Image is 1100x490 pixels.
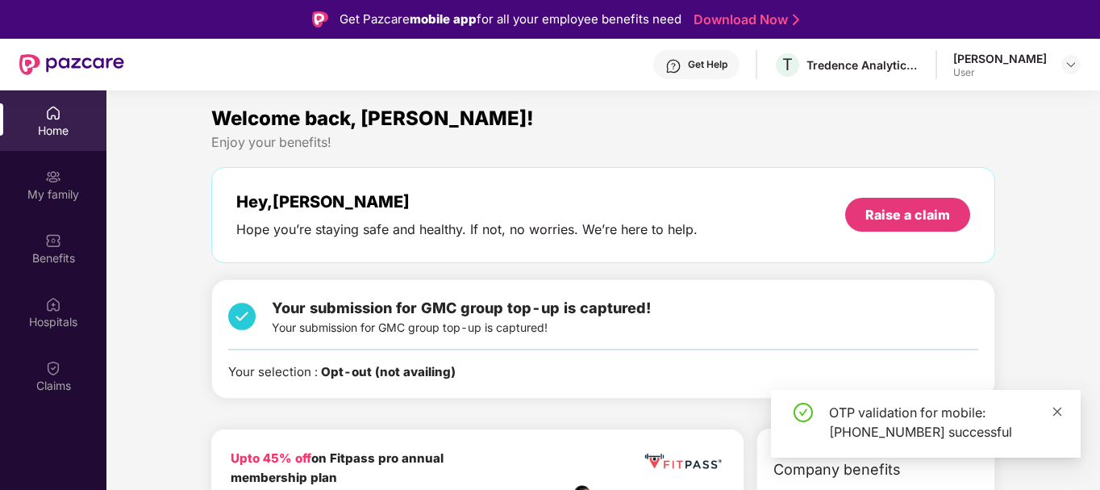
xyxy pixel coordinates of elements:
[665,58,681,74] img: svg+xml;base64,PHN2ZyBpZD0iSGVscC0zMngzMiIgeG1sbnM9Imh0dHA6Ly93d3cudzMub3JnLzIwMDAvc3ZnIiB3aWR0aD...
[782,55,793,74] span: T
[272,299,651,316] span: Your submission for GMC group top-up is captured!
[272,296,651,337] div: Your submission for GMC group top-up is captured!
[321,364,456,379] b: Opt-out (not availing)
[312,11,328,27] img: Logo
[231,450,444,485] b: on Fitpass pro annual membership plan
[340,10,681,29] div: Get Pazcare for all your employee benefits need
[410,11,477,27] strong: mobile app
[688,58,727,71] div: Get Help
[211,107,534,130] span: Welcome back, [PERSON_NAME]!
[642,449,724,475] img: fppp.png
[1065,58,1077,71] img: svg+xml;base64,PHN2ZyBpZD0iRHJvcGRvd24tMzJ4MzIiIHhtbG5zPSJodHRwOi8vd3d3LnczLm9yZy8yMDAwL3N2ZyIgd2...
[793,11,799,28] img: Stroke
[45,169,61,185] img: svg+xml;base64,PHN2ZyB3aWR0aD0iMjAiIGhlaWdodD0iMjAiIHZpZXdCb3g9IjAgMCAyMCAyMCIgZmlsbD0ibm9uZSIgeG...
[228,296,256,337] img: svg+xml;base64,PHN2ZyB4bWxucz0iaHR0cDovL3d3dy53My5vcmcvMjAwMC9zdmciIHdpZHRoPSIzNCIgaGVpZ2h0PSIzNC...
[794,403,813,422] span: check-circle
[865,206,950,224] div: Raise a claim
[45,360,61,376] img: svg+xml;base64,PHN2ZyBpZD0iQ2xhaW0iIHhtbG5zPSJodHRwOi8vd3d3LnczLm9yZy8yMDAwL3N2ZyIgd2lkdGg9IjIwIi...
[211,134,995,151] div: Enjoy your benefits!
[236,221,698,238] div: Hope you’re staying safe and healthy. If not, no worries. We’re here to help.
[19,54,124,75] img: New Pazcare Logo
[45,296,61,312] img: svg+xml;base64,PHN2ZyBpZD0iSG9zcGl0YWxzIiB4bWxucz0iaHR0cDovL3d3dy53My5vcmcvMjAwMC9zdmciIHdpZHRoPS...
[1052,406,1063,417] span: close
[236,192,698,211] div: Hey, [PERSON_NAME]
[228,362,456,382] div: Your selection :
[829,403,1061,442] div: OTP validation for mobile: [PHONE_NUMBER] successful
[953,51,1047,66] div: [PERSON_NAME]
[694,11,794,28] a: Download Now
[45,232,61,249] img: svg+xml;base64,PHN2ZyBpZD0iQmVuZWZpdHMiIHhtbG5zPSJodHRwOi8vd3d3LnczLm9yZy8yMDAwL3N2ZyIgd2lkdGg9Ij...
[953,66,1047,79] div: User
[231,450,311,466] b: Upto 45% off
[45,105,61,121] img: svg+xml;base64,PHN2ZyBpZD0iSG9tZSIgeG1sbnM9Imh0dHA6Ly93d3cudzMub3JnLzIwMDAvc3ZnIiB3aWR0aD0iMjAiIG...
[806,57,919,73] div: Tredence Analytics Solutions Private Limited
